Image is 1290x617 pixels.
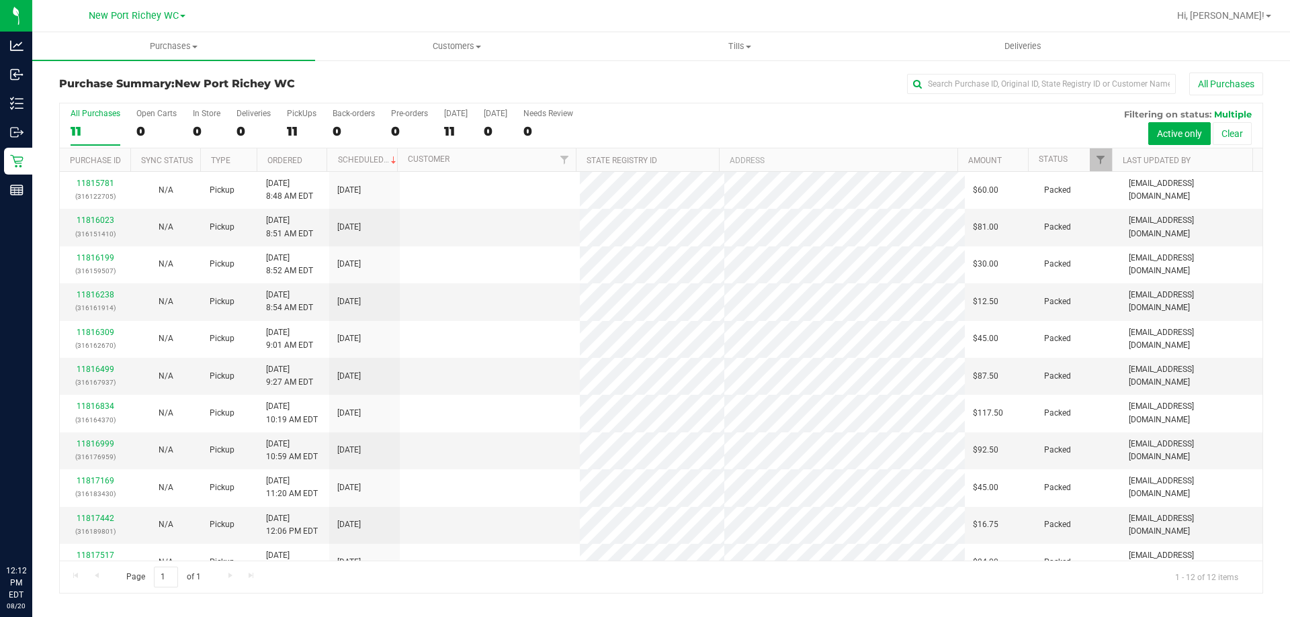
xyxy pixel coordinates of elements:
[315,32,598,60] a: Customers
[1044,295,1071,308] span: Packed
[68,339,122,352] p: (316162670)
[287,109,316,118] div: PickUps
[337,444,361,457] span: [DATE]
[77,551,114,560] a: 11817517
[77,179,114,188] a: 11815781
[1129,289,1254,314] span: [EMAIL_ADDRESS][DOMAIN_NAME]
[1044,518,1071,531] span: Packed
[159,408,173,418] span: Not Applicable
[210,518,234,531] span: Pickup
[77,253,114,263] a: 11816199
[973,556,998,569] span: $24.00
[210,556,234,569] span: Pickup
[599,40,880,52] span: Tills
[1044,444,1071,457] span: Packed
[1044,221,1071,234] span: Packed
[77,476,114,485] a: 11817169
[77,365,114,374] a: 11816499
[193,124,220,139] div: 0
[159,444,173,457] button: N/A
[210,332,234,345] span: Pickup
[6,601,26,611] p: 08/20
[1189,73,1263,95] button: All Purchases
[1044,481,1071,494] span: Packed
[444,124,468,139] div: 11
[159,332,173,345] button: N/A
[10,39,24,52] inline-svg: Analytics
[337,221,361,234] span: [DATE]
[211,156,230,165] a: Type
[973,407,1003,420] span: $117.50
[159,184,173,197] button: N/A
[267,156,302,165] a: Ordered
[1129,177,1254,203] span: [EMAIL_ADDRESS][DOMAIN_NAME]
[68,414,122,426] p: (316164370)
[266,252,313,277] span: [DATE] 8:52 AM EDT
[10,68,24,81] inline-svg: Inbound
[68,376,122,389] p: (316167937)
[337,370,361,383] span: [DATE]
[1044,370,1071,383] span: Packed
[71,109,120,118] div: All Purchases
[159,297,173,306] span: Not Applicable
[986,40,1060,52] span: Deliveries
[71,124,120,139] div: 11
[236,109,271,118] div: Deliveries
[210,295,234,308] span: Pickup
[68,301,122,314] p: (316161914)
[266,400,318,426] span: [DATE] 10:19 AM EDT
[59,78,460,90] h3: Purchase Summary:
[159,370,173,383] button: N/A
[77,514,114,523] a: 11817442
[337,295,361,308] span: [DATE]
[881,32,1164,60] a: Deliveries
[1129,438,1254,463] span: [EMAIL_ADDRESS][DOMAIN_NAME]
[32,32,315,60] a: Purchases
[1044,556,1071,569] span: Packed
[1148,122,1211,145] button: Active only
[136,124,177,139] div: 0
[338,155,399,164] a: Scheduled
[136,109,177,118] div: Open Carts
[973,221,998,234] span: $81.00
[10,183,24,197] inline-svg: Reports
[1177,10,1264,21] span: Hi, [PERSON_NAME]!
[159,520,173,529] span: Not Applicable
[391,109,428,118] div: Pre-orders
[973,258,998,271] span: $30.00
[266,289,313,314] span: [DATE] 8:54 AM EDT
[1129,475,1254,500] span: [EMAIL_ADDRESS][DOMAIN_NAME]
[1129,549,1254,575] span: [EMAIL_ADDRESS][DOMAIN_NAME]
[266,177,313,203] span: [DATE] 8:48 AM EDT
[6,565,26,601] p: 12:12 PM EDT
[159,407,173,420] button: N/A
[1044,184,1071,197] span: Packed
[1039,154,1068,164] a: Status
[1129,252,1254,277] span: [EMAIL_ADDRESS][DOMAIN_NAME]
[337,518,361,531] span: [DATE]
[1044,258,1071,271] span: Packed
[484,124,507,139] div: 0
[159,483,173,492] span: Not Applicable
[973,518,998,531] span: $16.75
[77,328,114,337] a: 11816309
[337,184,361,197] span: [DATE]
[236,124,271,139] div: 0
[973,184,998,197] span: $60.00
[1129,512,1254,538] span: [EMAIL_ADDRESS][DOMAIN_NAME]
[266,475,318,500] span: [DATE] 11:20 AM EDT
[159,295,173,308] button: N/A
[1129,326,1254,352] span: [EMAIL_ADDRESS][DOMAIN_NAME]
[316,40,597,52] span: Customers
[1129,400,1254,426] span: [EMAIL_ADDRESS][DOMAIN_NAME]
[287,124,316,139] div: 11
[77,290,114,299] a: 11816238
[973,295,998,308] span: $12.50
[266,512,318,538] span: [DATE] 12:06 PM EDT
[159,556,173,569] button: N/A
[159,259,173,269] span: Not Applicable
[337,481,361,494] span: [DATE]
[1213,122,1252,145] button: Clear
[68,265,122,277] p: (316159507)
[1044,407,1071,420] span: Packed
